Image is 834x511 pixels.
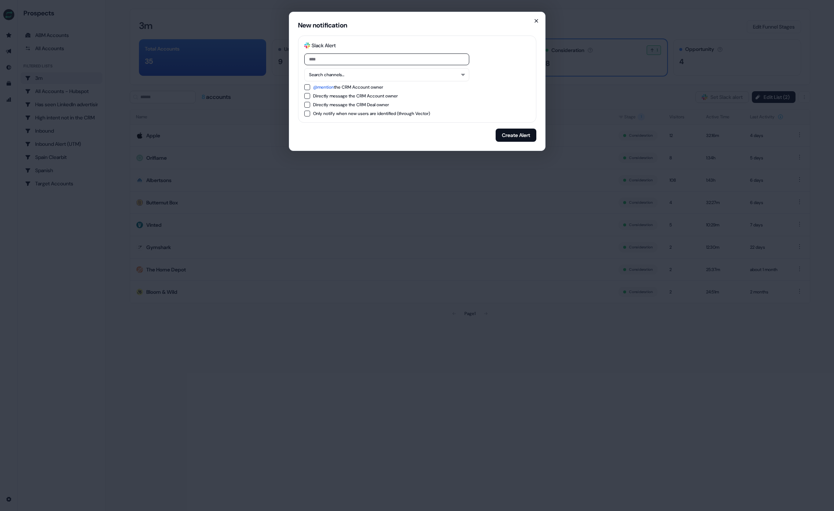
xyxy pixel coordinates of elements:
div: Directly message the CRM Deal owner [313,101,389,108]
div: Directly message the CRM Account owner [313,92,398,100]
button: Create Alert [496,129,536,142]
div: New notification [298,21,347,30]
div: Slack Alert [312,42,336,49]
div: Only notify when new users are identified (through Vector) [313,110,430,117]
div: the CRM Account owner [313,84,383,91]
button: Search channels... [304,68,469,81]
span: @mention [313,84,334,90]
